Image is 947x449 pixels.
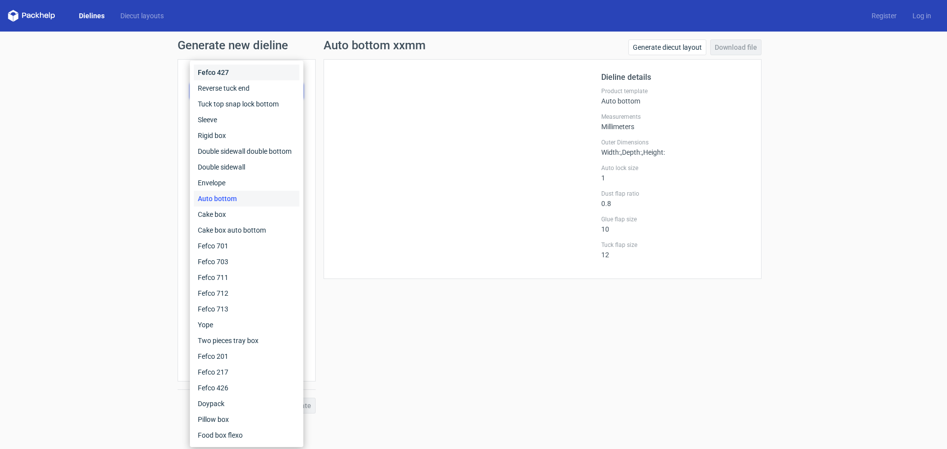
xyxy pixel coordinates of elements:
a: Generate diecut layout [628,39,706,55]
div: Millimeters [601,113,749,131]
label: Measurements [601,113,749,121]
div: Double sidewall double bottom [194,143,299,159]
div: Food box flexo [194,427,299,443]
div: Rigid box [194,128,299,143]
span: , Depth : [620,148,642,156]
label: Glue flap size [601,215,749,223]
a: Dielines [71,11,112,21]
div: Reverse tuck end [194,80,299,96]
div: Sleeve [194,112,299,128]
div: Cake box [194,207,299,222]
div: Auto bottom [194,191,299,207]
h1: Auto bottom xxmm [324,39,426,51]
div: Fefco 201 [194,348,299,364]
div: Fefco 713 [194,301,299,317]
div: Fefco 427 [194,65,299,80]
div: Tuck top snap lock bottom [194,96,299,112]
label: Product template [601,87,749,95]
div: 10 [601,215,749,233]
div: Fefco 703 [194,254,299,270]
label: Outer Dimensions [601,138,749,146]
div: Fefco 712 [194,285,299,301]
a: Log in [905,11,939,21]
div: 12 [601,241,749,259]
div: Fefco 711 [194,270,299,285]
label: Auto lock size [601,164,749,172]
div: Doypack [194,396,299,412]
div: Two pieces tray box [194,333,299,348]
div: 0.8 [601,190,749,207]
div: Double sidewall [194,159,299,175]
div: 1 [601,164,749,182]
div: Fefco 217 [194,364,299,380]
div: Envelope [194,175,299,191]
a: Diecut layouts [112,11,172,21]
a: Register [864,11,905,21]
div: Fefco 701 [194,238,299,254]
div: Auto bottom [601,87,749,105]
div: Fefco 426 [194,380,299,396]
div: Pillow box [194,412,299,427]
label: Tuck flap size [601,241,749,249]
label: Dust flap ratio [601,190,749,198]
div: Cake box auto bottom [194,222,299,238]
span: , Height : [642,148,665,156]
h1: Generate new dieline [178,39,769,51]
span: Width : [601,148,620,156]
h2: Dieline details [601,71,749,83]
div: Yope [194,317,299,333]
